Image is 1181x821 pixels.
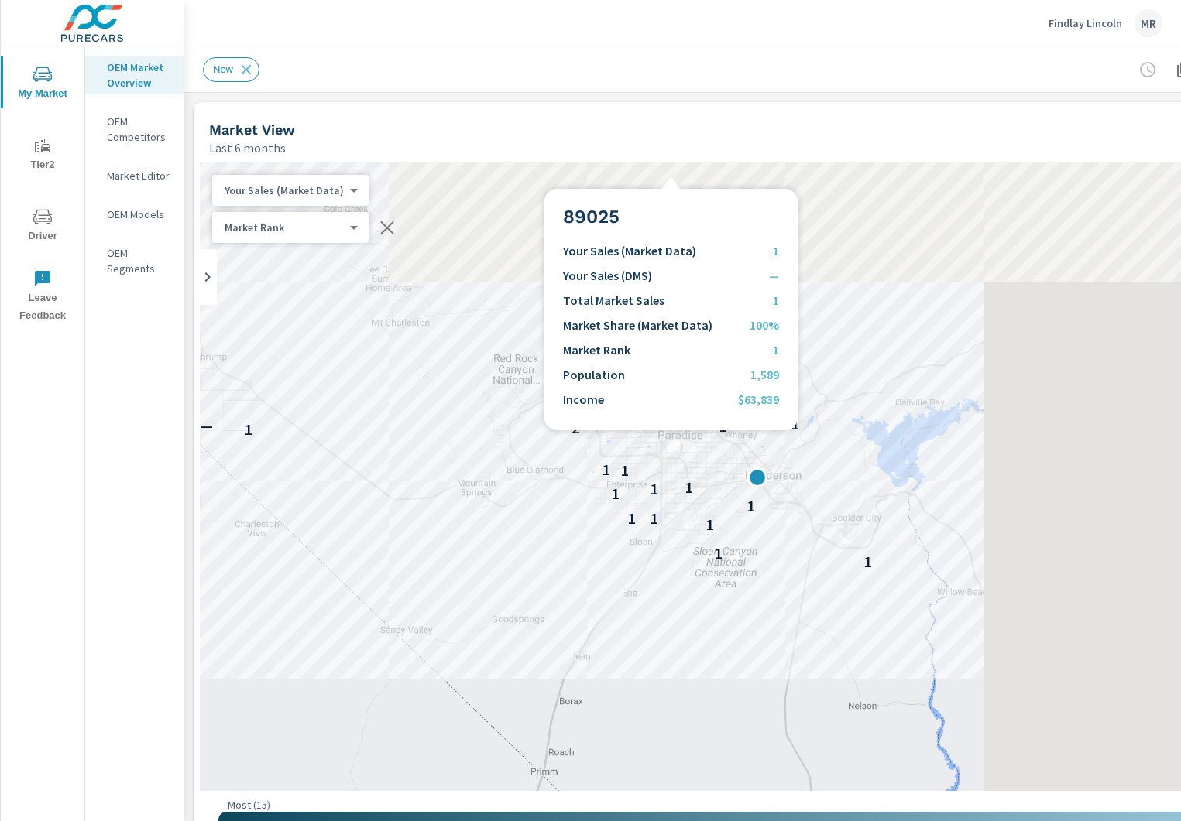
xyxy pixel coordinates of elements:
[747,497,755,515] p: 1
[5,207,80,245] span: Driver
[650,480,658,498] p: 1
[683,293,692,312] p: 2
[565,385,574,404] p: 2
[209,139,286,157] p: Last 6 months
[107,114,171,145] p: OEM Competitors
[85,241,184,280] div: OEM Segments
[630,289,639,308] p: 2
[244,420,252,439] p: 1
[212,221,356,235] div: Your Sales (Market Data)
[107,245,171,276] p: OEM Segments
[617,364,630,383] p: —
[744,335,753,354] p: 1
[791,415,799,433] p: 1
[1,46,84,331] div: nav menu
[200,416,213,435] p: —
[611,484,620,503] p: 1
[5,65,80,103] span: My Market
[598,282,611,300] p: —
[5,269,80,325] span: Leave Feedback
[575,278,584,296] p: 2
[212,183,356,198] div: Your Sales (Market Data)
[5,136,80,174] span: Tier2
[107,207,171,222] p: OEM Models
[685,478,693,497] p: 1
[204,63,242,75] span: New
[209,121,295,138] h5: Market View
[636,330,644,349] p: 1
[714,544,723,563] p: 1
[1135,9,1162,37] div: MR
[228,798,270,812] p: Most ( 15 )
[572,419,580,437] p: 2
[607,308,616,327] p: 2
[650,509,658,528] p: 1
[706,515,714,534] p: 1
[649,354,657,372] p: 1
[671,351,680,370] p: 1
[85,110,184,149] div: OEM Competitors
[863,552,872,571] p: 1
[225,221,344,234] p: Market Rank
[627,509,636,528] p: 1
[225,183,344,197] p: Your Sales (Market Data)
[1049,16,1122,30] p: Findlay Lincoln
[107,60,171,91] p: OEM Market Overview
[85,56,184,94] div: OEM Market Overview
[606,341,614,360] p: 1
[203,57,259,82] div: New
[695,381,709,400] p: —
[85,203,184,226] div: OEM Models
[107,168,171,183] p: Market Editor
[673,323,686,341] p: —
[620,461,629,480] p: 1
[602,460,610,479] p: 1
[85,164,184,187] div: Market Editor
[719,417,727,436] p: 1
